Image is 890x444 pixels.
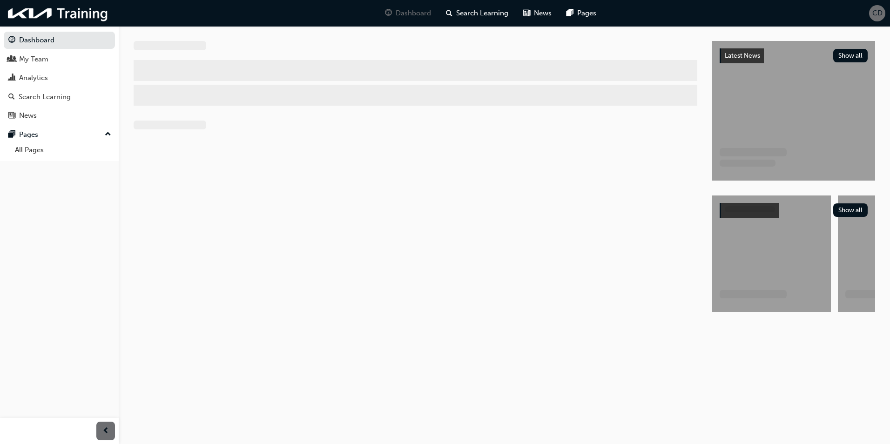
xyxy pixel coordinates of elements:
[19,92,71,102] div: Search Learning
[833,203,868,217] button: Show all
[720,48,868,63] a: Latest NewsShow all
[872,8,883,19] span: CD
[8,74,15,82] span: chart-icon
[396,8,431,19] span: Dashboard
[438,4,516,23] a: search-iconSearch Learning
[4,30,115,126] button: DashboardMy TeamAnalyticsSearch LearningNews
[19,110,37,121] div: News
[4,126,115,143] button: Pages
[516,4,559,23] a: news-iconNews
[446,7,452,19] span: search-icon
[8,131,15,139] span: pages-icon
[833,49,868,62] button: Show all
[8,93,15,101] span: search-icon
[725,52,760,60] span: Latest News
[523,7,530,19] span: news-icon
[8,36,15,45] span: guage-icon
[11,143,115,157] a: All Pages
[566,7,573,19] span: pages-icon
[4,107,115,124] a: News
[577,8,596,19] span: Pages
[19,54,48,65] div: My Team
[720,203,868,218] a: Show all
[559,4,604,23] a: pages-iconPages
[8,55,15,64] span: people-icon
[534,8,552,19] span: News
[5,4,112,23] img: kia-training
[456,8,508,19] span: Search Learning
[19,73,48,83] div: Analytics
[378,4,438,23] a: guage-iconDashboard
[4,88,115,106] a: Search Learning
[4,32,115,49] a: Dashboard
[4,69,115,87] a: Analytics
[8,112,15,120] span: news-icon
[385,7,392,19] span: guage-icon
[869,5,885,21] button: CD
[19,129,38,140] div: Pages
[105,128,111,141] span: up-icon
[102,425,109,437] span: prev-icon
[4,51,115,68] a: My Team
